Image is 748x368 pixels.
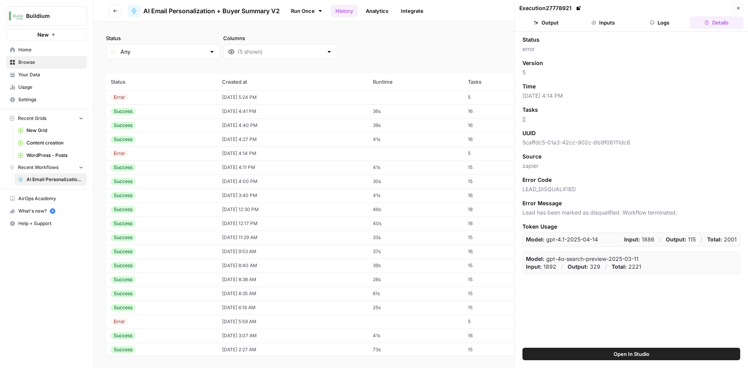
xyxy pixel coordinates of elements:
td: 36s [368,104,463,118]
th: Created at [217,73,368,90]
a: 5 [50,208,55,214]
button: New [6,29,87,40]
div: Success [111,108,136,115]
strong: Output: [568,263,588,270]
div: Error [111,318,128,325]
button: Logs [633,16,687,29]
strong: Total: [612,263,627,270]
span: New Grid [26,127,83,134]
a: Usage [6,81,87,93]
td: 15 [463,343,538,357]
td: [DATE] 4:40 PM [217,118,368,132]
td: 16 [463,132,538,146]
span: error [522,45,740,53]
div: Success [111,122,136,129]
a: 5 [522,116,526,122]
p: 329 [568,263,600,271]
a: Integrate [396,5,428,17]
td: [DATE] 4:14 PM [217,146,368,160]
span: Time [522,83,536,90]
td: 5 [463,90,538,104]
td: 61s [368,287,463,301]
span: Settings [18,96,83,103]
td: [DATE] 9:53 AM [217,245,368,259]
span: Content creation [26,139,83,146]
td: 16 [463,245,538,259]
span: Usage [18,84,83,91]
div: Error [111,150,128,157]
td: [DATE] 8:40 AM [217,259,368,273]
a: Analytics [361,5,393,17]
td: 39s [368,118,463,132]
td: 16 [463,188,538,202]
span: Token Usage [522,223,740,231]
div: What's new? [7,205,86,217]
td: 15 [463,160,538,174]
td: [DATE] 4:00 PM [217,174,368,188]
p: 2221 [612,263,641,271]
td: 16 [463,118,538,132]
td: 46s [368,202,463,217]
div: Success [111,192,136,199]
strong: Output: [666,236,686,243]
p: 115 [666,236,696,243]
span: Version [522,59,543,67]
a: New Grid [14,124,87,137]
button: What's new? 5 [6,205,87,217]
span: Error Code [522,176,552,184]
strong: Model: [526,236,545,243]
td: 15 [463,287,538,301]
td: [DATE] 8:35 AM [217,287,368,301]
td: [DATE] 2:27 AM [217,343,368,357]
a: AirOps Academy [6,192,87,205]
a: Settings [6,93,87,106]
div: Success [111,290,136,297]
td: 15 [463,259,538,273]
td: 25s [368,301,463,315]
span: Open In Studio [614,350,649,358]
button: Details [690,16,743,29]
div: Success [111,164,136,171]
p: / [561,263,563,271]
td: [DATE] 11:29 AM [217,231,368,245]
td: [DATE] 12:17 PM [217,217,368,231]
strong: Model: [526,255,545,262]
div: Success [111,262,136,269]
td: 33s [368,231,463,245]
span: 5 [522,69,740,76]
span: WordPress - Posts [26,152,83,159]
td: 16 [463,329,538,343]
button: Output [519,16,573,29]
label: Status [106,34,220,42]
td: 15 [463,231,538,245]
p: 1892 [526,263,556,271]
td: 40s [368,217,463,231]
td: 16 [463,104,538,118]
td: 5 [463,315,538,329]
a: History [331,5,358,17]
button: Workspace: Buildium [6,6,87,26]
div: Success [111,206,136,213]
td: 15 [463,174,538,188]
strong: Input: [624,236,640,243]
button: Recent Grids [6,113,87,124]
span: Help + Support [18,220,83,227]
td: 39s [368,259,463,273]
div: Success [111,136,136,143]
div: Success [111,220,136,227]
td: 73s [368,343,463,357]
span: (118 records) [106,59,736,73]
span: Your Data [18,71,83,78]
text: 5 [51,209,53,213]
div: Execution 27778921 [519,4,582,12]
td: 18 [463,202,538,217]
a: Content creation [14,137,87,149]
a: Run Once [286,4,328,18]
a: WordPress - Posts [14,149,87,162]
span: LEAD_DISQUALIFIED [522,185,740,193]
th: Runtime [368,73,463,90]
td: 41s [368,329,463,343]
td: 26s [368,273,463,287]
span: Home [18,46,83,53]
p: gpt-4o-search-preview-2025-03-11 [526,255,639,263]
